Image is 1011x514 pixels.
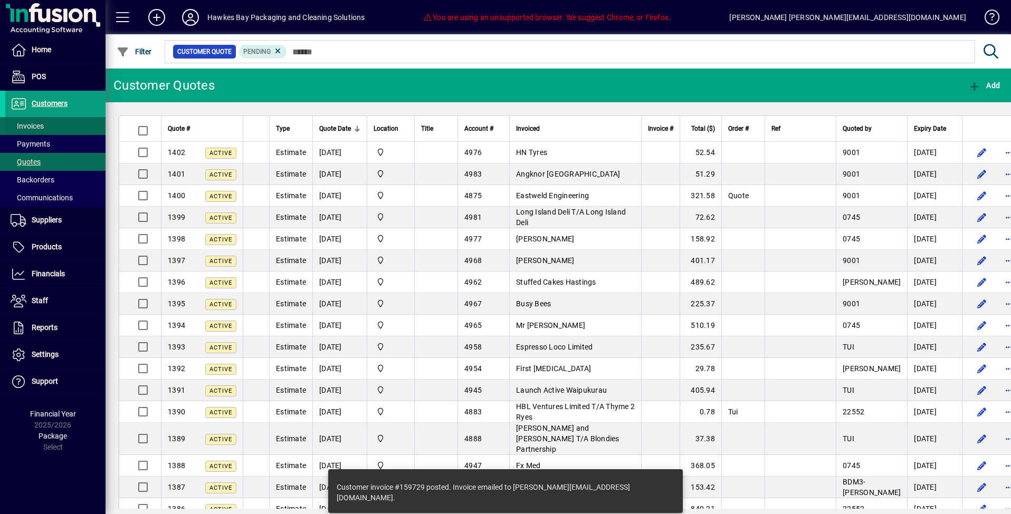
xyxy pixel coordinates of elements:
[680,455,721,477] td: 368.05
[168,213,185,221] span: 1399
[276,170,306,178] span: Estimate
[907,401,962,423] td: [DATE]
[464,321,482,329] span: 4965
[209,387,232,394] span: Active
[464,434,482,443] span: 4888
[276,364,306,373] span: Estimate
[516,386,607,394] span: Launch Active Waipukurau
[5,189,106,207] a: Communications
[843,461,860,470] span: 0745
[374,168,408,180] span: Central
[843,170,860,178] span: 9001
[680,142,721,163] td: 52.54
[464,148,482,157] span: 4976
[516,235,574,243] span: [PERSON_NAME]
[374,190,408,201] span: Central
[243,48,271,55] span: Pending
[374,123,408,134] div: Location
[973,430,990,447] button: Edit
[312,293,367,315] td: [DATE]
[113,77,215,94] div: Customer Quotes
[168,299,185,308] span: 1395
[464,123,493,134] span: Account #
[516,461,541,470] span: Fx Med
[843,148,860,157] span: 9001
[973,403,990,420] button: Edit
[968,81,1000,90] span: Add
[30,410,76,418] span: Financial Year
[114,42,155,61] button: Filter
[32,377,58,385] span: Support
[374,319,408,331] span: Central
[374,433,408,444] span: Central
[907,336,962,358] td: [DATE]
[973,144,990,161] button: Edit
[516,170,620,178] span: Angknor [GEOGRAPHIC_DATA]
[312,358,367,380] td: [DATE]
[209,236,232,243] span: Active
[312,380,367,401] td: [DATE]
[32,216,62,224] span: Suppliers
[843,386,854,394] span: TUI
[5,37,106,63] a: Home
[276,235,306,243] span: Estimate
[207,9,365,26] div: Hawkes Bay Packaging and Cleaning Solutions
[464,408,482,416] span: 4883
[680,250,721,271] td: 401.17
[907,358,962,380] td: [DATE]
[728,408,738,416] span: Tui
[516,343,593,351] span: Espresso Loco Limited
[907,315,962,336] td: [DATE]
[680,358,721,380] td: 29.78
[209,171,232,178] span: Active
[516,148,547,157] span: HN Tyres
[843,505,864,513] span: 22552
[168,256,185,265] span: 1397
[209,366,232,373] span: Active
[843,408,864,416] span: 22552
[464,235,482,243] span: 4977
[374,147,408,158] span: Central
[312,250,367,271] td: [DATE]
[312,207,367,228] td: [DATE]
[168,505,185,513] span: 1386
[843,364,901,373] span: [PERSON_NAME]
[843,235,860,243] span: 0745
[680,185,721,207] td: 321.58
[11,193,73,202] span: Communications
[11,122,44,130] span: Invoices
[516,299,551,308] span: Busy Bees
[680,401,721,423] td: 0.78
[843,256,860,265] span: 9001
[337,482,664,503] div: Customer invoice #159729 posted. Invoice emailed to [PERSON_NAME][EMAIL_ADDRESS][DOMAIN_NAME].
[680,207,721,228] td: 72.62
[907,163,962,185] td: [DATE]
[973,457,990,474] button: Edit
[973,230,990,247] button: Edit
[312,477,367,498] td: [DATE]
[276,213,306,221] span: Estimate
[843,191,860,200] span: 9001
[516,278,596,286] span: Stuffed Cakes Hastings
[374,341,408,353] span: Central
[464,123,503,134] div: Account #
[680,315,721,336] td: 510.19
[209,463,232,470] span: Active
[464,191,482,200] span: 4875
[276,148,306,157] span: Estimate
[140,8,174,27] button: Add
[421,123,433,134] span: Title
[464,364,482,373] span: 4954
[312,185,367,207] td: [DATE]
[168,235,185,243] span: 1398
[680,380,721,401] td: 405.94
[312,455,367,477] td: [DATE]
[5,315,106,341] a: Reports
[312,142,367,163] td: [DATE]
[843,123,872,134] span: Quoted by
[209,301,232,308] span: Active
[973,479,990,496] button: Edit
[516,321,585,329] span: Mr [PERSON_NAME]
[209,344,232,351] span: Active
[276,299,306,308] span: Estimate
